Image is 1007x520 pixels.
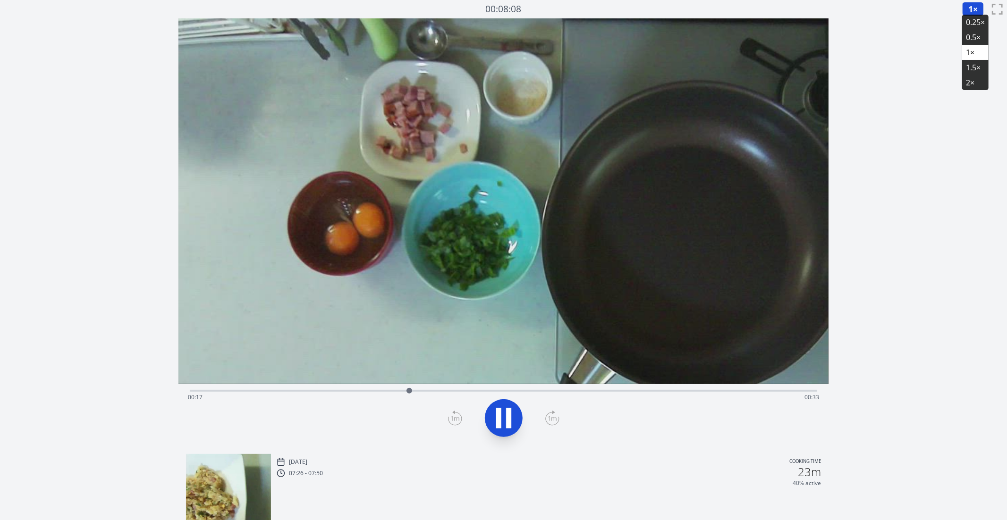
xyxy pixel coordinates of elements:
li: 2× [962,75,989,90]
span: 1 [968,3,973,15]
button: 1× [962,2,984,16]
span: 00:17 [188,393,203,401]
li: 0.5× [962,30,989,45]
p: 40% active [793,479,821,487]
p: [DATE] [289,458,307,466]
p: 07:26 - 07:50 [289,470,323,477]
a: 00:08:08 [486,2,522,16]
li: 1× [962,45,989,60]
h2: 23m [798,466,821,478]
li: 1.5× [962,60,989,75]
p: Cooking time [789,458,821,466]
span: 00:33 [804,393,819,401]
li: 0.25× [962,15,989,30]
